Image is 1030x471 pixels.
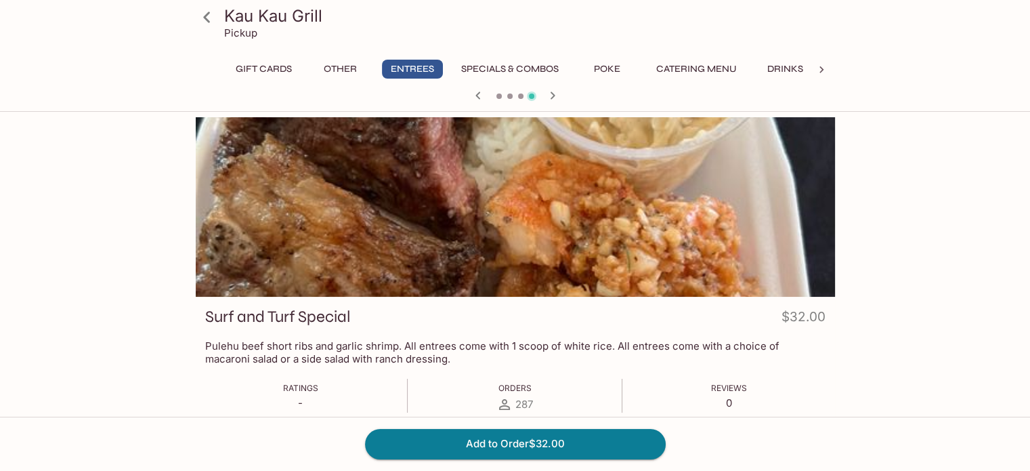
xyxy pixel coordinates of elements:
h3: Surf and Turf Special [205,306,351,327]
button: Specials & Combos [454,60,566,79]
p: - [283,396,318,409]
h3: Kau Kau Grill [224,5,830,26]
span: Reviews [711,383,747,393]
button: Catering Menu [649,60,744,79]
span: Ratings [283,383,318,393]
div: Surf and Turf Special [196,117,835,297]
span: Orders [498,383,531,393]
h4: $32.00 [781,306,825,333]
span: 287 [515,398,533,411]
button: Drinks [755,60,816,79]
button: Gift Cards [228,60,299,79]
button: Other [310,60,371,79]
button: Poke [577,60,638,79]
button: Entrees [382,60,443,79]
p: Pulehu beef short ribs and garlic shrimp. All entrees come with 1 scoop of white rice. All entree... [205,340,825,365]
p: Pickup [224,26,257,39]
p: 0 [711,396,747,409]
button: Add to Order$32.00 [365,429,666,459]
